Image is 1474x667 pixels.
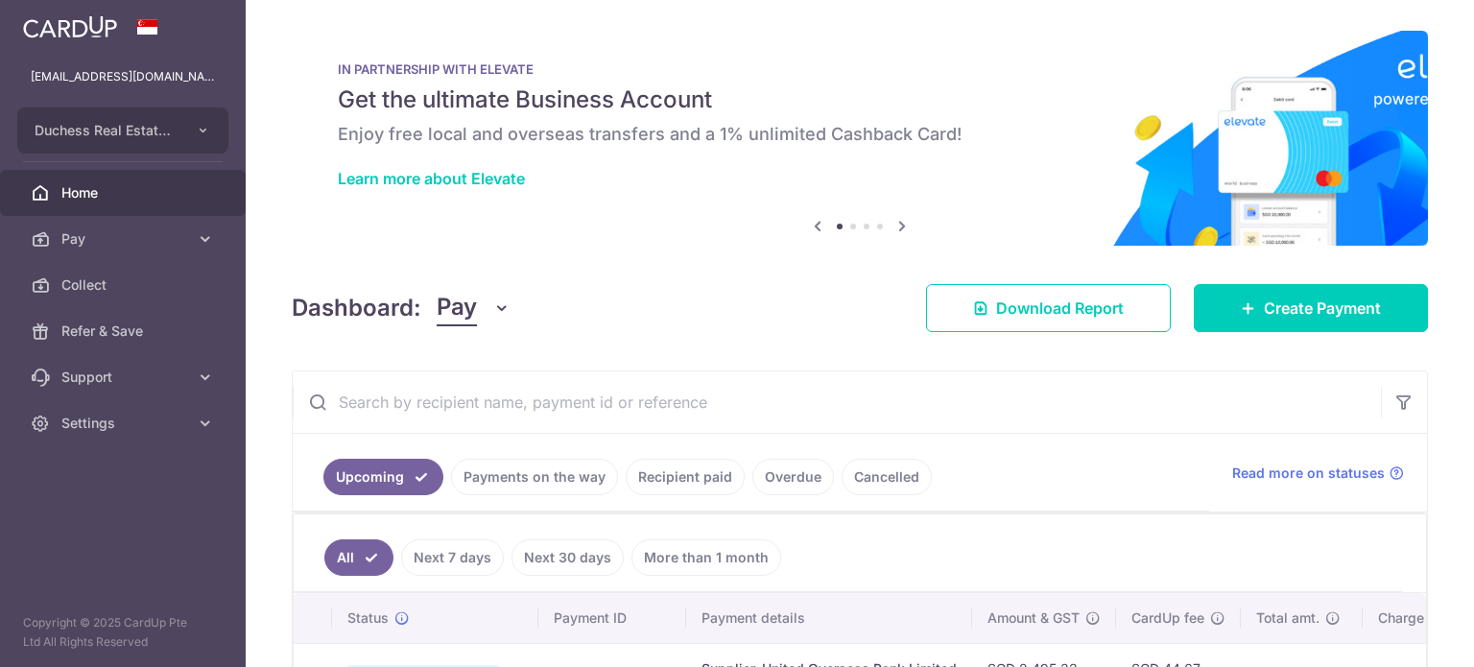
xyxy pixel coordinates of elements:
[35,121,177,140] span: Duchess Real Estate Investment Pte Ltd
[338,61,1382,77] p: IN PARTNERSHIP WITH ELEVATE
[338,123,1382,146] h6: Enjoy free local and overseas transfers and a 1% unlimited Cashback Card!
[61,183,188,202] span: Home
[293,371,1381,433] input: Search by recipient name, payment id or reference
[61,229,188,249] span: Pay
[1264,297,1381,320] span: Create Payment
[292,291,421,325] h4: Dashboard:
[338,84,1382,115] h5: Get the ultimate Business Account
[926,284,1171,332] a: Download Report
[631,539,781,576] a: More than 1 month
[1131,608,1204,628] span: CardUp fee
[511,539,624,576] a: Next 30 days
[61,322,188,341] span: Refer & Save
[1351,609,1455,657] iframe: Opens a widget where you can find more information
[1232,464,1404,483] a: Read more on statuses
[61,368,188,387] span: Support
[61,414,188,433] span: Settings
[292,31,1428,246] img: Renovation banner
[338,169,525,188] a: Learn more about Elevate
[752,459,834,495] a: Overdue
[23,15,117,38] img: CardUp
[538,593,686,643] th: Payment ID
[324,539,393,576] a: All
[1232,464,1385,483] span: Read more on statuses
[996,297,1124,320] span: Download Report
[401,539,504,576] a: Next 7 days
[1194,284,1428,332] a: Create Payment
[61,275,188,295] span: Collect
[451,459,618,495] a: Payments on the way
[17,107,228,154] button: Duchess Real Estate Investment Pte Ltd
[987,608,1080,628] span: Amount & GST
[626,459,745,495] a: Recipient paid
[437,290,511,326] button: Pay
[686,593,972,643] th: Payment details
[437,290,477,326] span: Pay
[347,608,389,628] span: Status
[31,67,215,86] p: [EMAIL_ADDRESS][DOMAIN_NAME]
[1378,608,1457,628] span: Charge date
[842,459,932,495] a: Cancelled
[323,459,443,495] a: Upcoming
[1256,608,1319,628] span: Total amt.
